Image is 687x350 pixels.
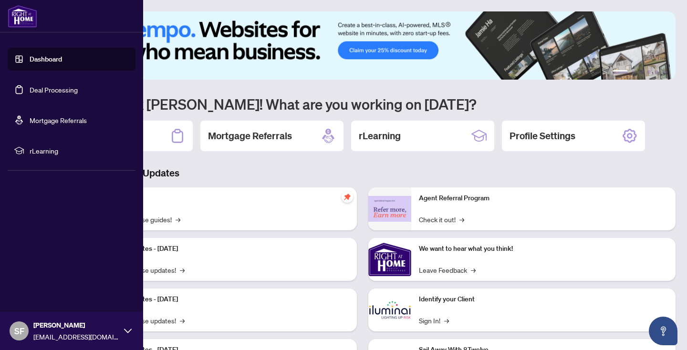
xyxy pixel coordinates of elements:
[649,317,677,345] button: Open asap
[647,70,651,74] button: 4
[30,55,62,63] a: Dashboard
[359,129,401,143] h2: rLearning
[30,85,78,94] a: Deal Processing
[419,244,668,254] p: We want to hear what you think!
[419,214,464,225] a: Check it out!→
[180,265,185,275] span: →
[180,315,185,326] span: →
[419,265,476,275] a: Leave Feedback→
[100,244,349,254] p: Platform Updates - [DATE]
[30,116,87,124] a: Mortgage Referrals
[444,315,449,326] span: →
[459,214,464,225] span: →
[510,129,575,143] h2: Profile Settings
[8,5,37,28] img: logo
[655,70,658,74] button: 5
[368,288,411,331] img: Identify your Client
[613,70,628,74] button: 1
[368,196,411,222] img: Agent Referral Program
[368,238,411,281] img: We want to hear what you think!
[100,193,349,204] p: Self-Help
[50,95,676,113] h1: Welcome back [PERSON_NAME]! What are you working on [DATE]?
[14,324,24,338] span: SF
[176,214,180,225] span: →
[419,315,449,326] a: Sign In!→
[33,320,119,330] span: [PERSON_NAME]
[471,265,476,275] span: →
[662,70,666,74] button: 6
[419,294,668,305] p: Identify your Client
[50,11,676,80] img: Slide 0
[419,193,668,204] p: Agent Referral Program
[30,145,129,156] span: rLearning
[632,70,635,74] button: 2
[342,191,353,203] span: pushpin
[100,294,349,305] p: Platform Updates - [DATE]
[33,331,119,342] span: [EMAIL_ADDRESS][DOMAIN_NAME]
[639,70,643,74] button: 3
[50,166,676,180] h3: Brokerage & Industry Updates
[208,129,292,143] h2: Mortgage Referrals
